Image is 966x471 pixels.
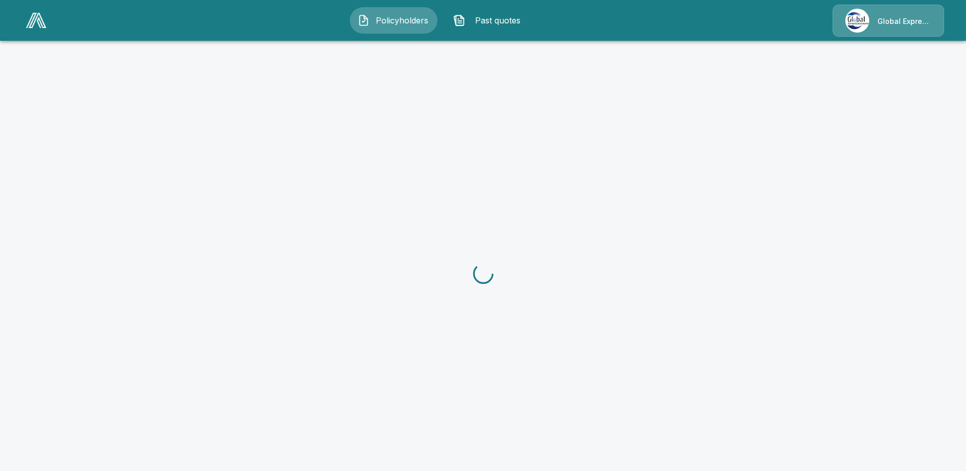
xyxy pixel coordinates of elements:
[357,14,370,27] img: Policyholders Icon
[350,7,437,34] button: Policyholders IconPolicyholders
[374,14,430,27] span: Policyholders
[446,7,533,34] button: Past quotes IconPast quotes
[453,14,465,27] img: Past quotes Icon
[26,13,46,28] img: AA Logo
[470,14,526,27] span: Past quotes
